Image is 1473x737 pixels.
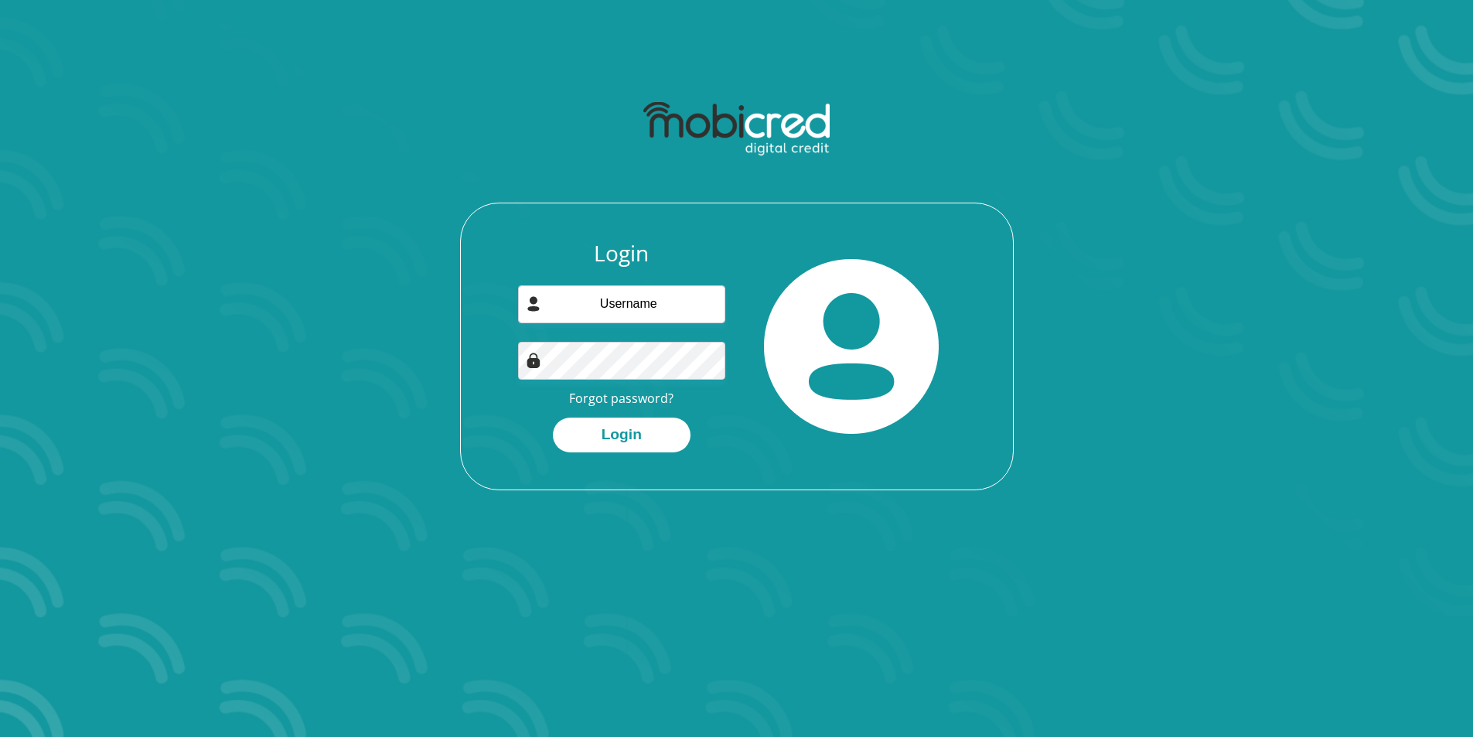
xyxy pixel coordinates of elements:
[569,390,673,407] a: Forgot password?
[643,102,830,156] img: mobicred logo
[518,285,725,323] input: Username
[518,241,725,267] h3: Login
[526,296,541,312] img: user-icon image
[553,418,690,452] button: Login
[526,353,541,368] img: Image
